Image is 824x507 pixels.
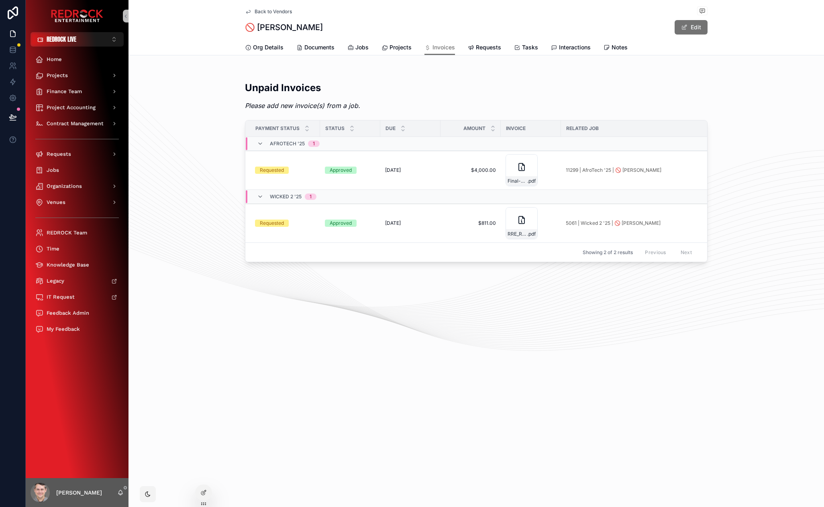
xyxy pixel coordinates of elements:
a: Requests [31,147,124,161]
a: Requests [468,40,501,56]
a: 11299 | AfroTech '25 | 🚫 [PERSON_NAME] [566,167,715,173]
a: [DATE] [385,220,436,226]
a: Time [31,242,124,256]
a: Approved [325,220,375,227]
div: Requested [260,167,284,174]
a: Requested [255,220,315,227]
span: .pdf [527,231,536,237]
p: [PERSON_NAME] [56,489,102,497]
span: Jobs [47,167,59,173]
img: App logo [51,10,103,22]
span: Requests [476,43,501,51]
span: Knowledge Base [47,262,89,268]
span: Requests [47,151,71,157]
span: My Feedback [47,326,80,332]
a: Legacy [31,274,124,288]
a: Documents [296,40,334,56]
div: scrollable content [26,47,128,347]
span: Organizations [47,183,82,189]
span: [DATE] [385,220,401,226]
span: Payment Status [255,125,300,132]
a: Jobs [347,40,369,56]
div: 1 [313,140,315,147]
span: Finance Team [47,88,82,95]
span: Legacy [47,278,64,284]
a: My Feedback [31,322,124,336]
div: Approved [330,167,352,174]
span: Amount [463,125,485,132]
span: Notes [612,43,628,51]
a: $811.00 [445,220,496,226]
a: 11299 | AfroTech '25 | 🚫 [PERSON_NAME] [566,167,661,173]
h2: Unpaid Invoices [245,81,360,94]
span: Projects [390,43,412,51]
em: Please add new invoice(s) from a job. [245,102,360,110]
span: IT Request [47,294,75,300]
a: Approved [325,167,375,174]
span: Status [325,125,345,132]
span: Projects [47,72,68,79]
h1: 🚫 [PERSON_NAME] [245,22,323,33]
a: Feedback Admin [31,306,124,320]
span: Wicked 2 '25 [270,193,302,200]
span: Related Job [566,125,599,132]
button: Edit [675,20,708,35]
span: Final-RRE_Invoice_BNorton_RIOT [508,178,527,184]
a: Invoices [424,40,455,55]
a: 5061 | Wicked 2 '25 | 🚫 [PERSON_NAME] [566,220,715,226]
span: AfroTech '25 [270,140,305,147]
span: Back to Vendors [255,8,292,15]
span: Documents [304,43,334,51]
span: Showing 2 of 2 results [583,249,633,256]
div: Requested [260,220,284,227]
a: Contract Management [31,116,124,131]
a: Venues [31,195,124,210]
a: Projects [381,40,412,56]
a: 5061 | Wicked 2 '25 | 🚫 [PERSON_NAME] [566,220,661,226]
a: Requested [255,167,315,174]
span: Invoices [432,43,455,51]
a: Tasks [514,40,538,56]
a: Home [31,52,124,67]
a: Back to Vendors [245,8,292,15]
span: Interactions [559,43,591,51]
span: Project Accounting [47,104,96,111]
span: REDROCK LIVE [47,35,76,43]
span: RRE_Reimburement_BNorton_1.1 [508,231,527,237]
a: [DATE] [385,167,436,173]
span: Tasks [522,43,538,51]
a: Final-RRE_Invoice_BNorton_RIOT.pdf [506,154,556,186]
a: Jobs [31,163,124,177]
span: Home [47,56,62,63]
span: Org Details [253,43,284,51]
a: Organizations [31,179,124,193]
a: Projects [31,68,124,83]
button: Select Button [31,32,124,47]
a: Notes [604,40,628,56]
a: Finance Team [31,84,124,99]
a: Org Details [245,40,284,56]
a: Interactions [551,40,591,56]
div: 1 [310,193,312,200]
span: Invoice [506,125,526,132]
a: RRE_Reimburement_BNorton_1.1.pdf [506,207,556,239]
span: Due [385,125,396,132]
div: Approved [330,220,352,227]
span: Feedback Admin [47,310,89,316]
a: Project Accounting [31,100,124,115]
span: .pdf [527,178,536,184]
span: Venues [47,199,65,206]
a: $4,000.00 [445,167,496,173]
span: Jobs [355,43,369,51]
span: Time [47,246,59,252]
a: Knowledge Base [31,258,124,272]
a: REDROCK Team [31,226,124,240]
span: Contract Management [47,120,104,127]
span: REDROCK Team [47,230,87,236]
span: [DATE] [385,167,401,173]
a: IT Request [31,290,124,304]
